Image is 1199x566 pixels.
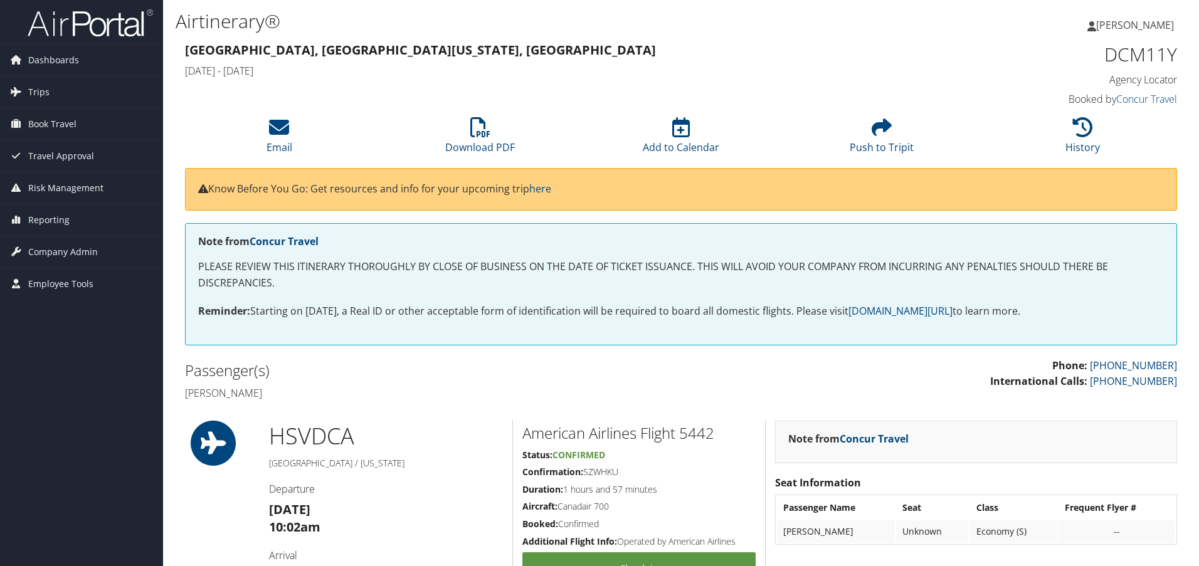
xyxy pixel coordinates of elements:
[28,140,94,172] span: Travel Approval
[777,496,895,519] th: Passenger Name
[775,476,861,490] strong: Seat Information
[28,204,70,236] span: Reporting
[896,520,968,543] td: Unknown
[185,41,656,58] strong: [GEOGRAPHIC_DATA], [GEOGRAPHIC_DATA] [US_STATE], [GEOGRAPHIC_DATA]
[269,421,503,452] h1: HSV DCA
[269,518,320,535] strong: 10:02am
[185,64,924,78] h4: [DATE] - [DATE]
[840,432,909,446] a: Concur Travel
[522,500,756,513] h5: Canadair 700
[522,422,756,444] h2: American Airlines Flight 5442
[522,535,756,548] h5: Operated by American Airlines
[28,172,103,204] span: Risk Management
[1065,526,1169,537] div: --
[185,386,672,400] h4: [PERSON_NAME]
[28,236,98,268] span: Company Admin
[28,8,153,38] img: airportal-logo.png
[522,518,558,530] strong: Booked:
[522,500,557,512] strong: Aircraft:
[777,520,895,543] td: [PERSON_NAME]
[269,501,310,518] strong: [DATE]
[269,457,503,469] h5: [GEOGRAPHIC_DATA] / [US_STATE]
[788,432,909,446] strong: Note from
[1052,359,1087,372] strong: Phone:
[522,483,756,496] h5: 1 hours and 57 minutes
[198,303,1164,320] p: Starting on [DATE], a Real ID or other acceptable form of identification will be required to boar...
[267,124,292,154] a: Email
[1087,6,1186,44] a: [PERSON_NAME]
[643,124,719,154] a: Add to Calendar
[185,360,672,381] h2: Passenger(s)
[198,259,1164,291] p: PLEASE REVIEW THIS ITINERARY THOROUGHLY BY CLOSE OF BUSINESS ON THE DATE OF TICKET ISSUANCE. THIS...
[529,182,551,196] a: here
[198,234,319,248] strong: Note from
[522,449,552,461] strong: Status:
[970,520,1057,543] td: Economy (S)
[1116,92,1177,106] a: Concur Travel
[943,73,1177,86] h4: Agency Locator
[848,304,953,318] a: [DOMAIN_NAME][URL]
[1059,496,1175,519] th: Frequent Flyer #
[522,518,756,530] h5: Confirmed
[198,304,250,318] strong: Reminder:
[1090,374,1177,388] a: [PHONE_NUMBER]
[28,268,93,300] span: Employee Tools
[522,535,617,547] strong: Additional Flight Info:
[198,181,1164,197] p: Know Before You Go: Get resources and info for your upcoming trip
[269,548,503,562] h4: Arrival
[522,466,583,478] strong: Confirmation:
[522,466,756,478] h5: SZWHKU
[269,482,503,496] h4: Departure
[850,124,914,154] a: Push to Tripit
[943,92,1177,106] h4: Booked by
[28,45,79,76] span: Dashboards
[522,483,563,495] strong: Duration:
[896,496,968,519] th: Seat
[943,41,1177,68] h1: DCM11Y
[250,234,319,248] a: Concur Travel
[1065,124,1100,154] a: History
[445,124,515,154] a: Download PDF
[1090,359,1177,372] a: [PHONE_NUMBER]
[970,496,1057,519] th: Class
[552,449,605,461] span: Confirmed
[28,76,50,108] span: Trips
[1096,18,1174,32] span: [PERSON_NAME]
[990,374,1087,388] strong: International Calls:
[28,108,77,140] span: Book Travel
[176,8,850,34] h1: Airtinerary®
